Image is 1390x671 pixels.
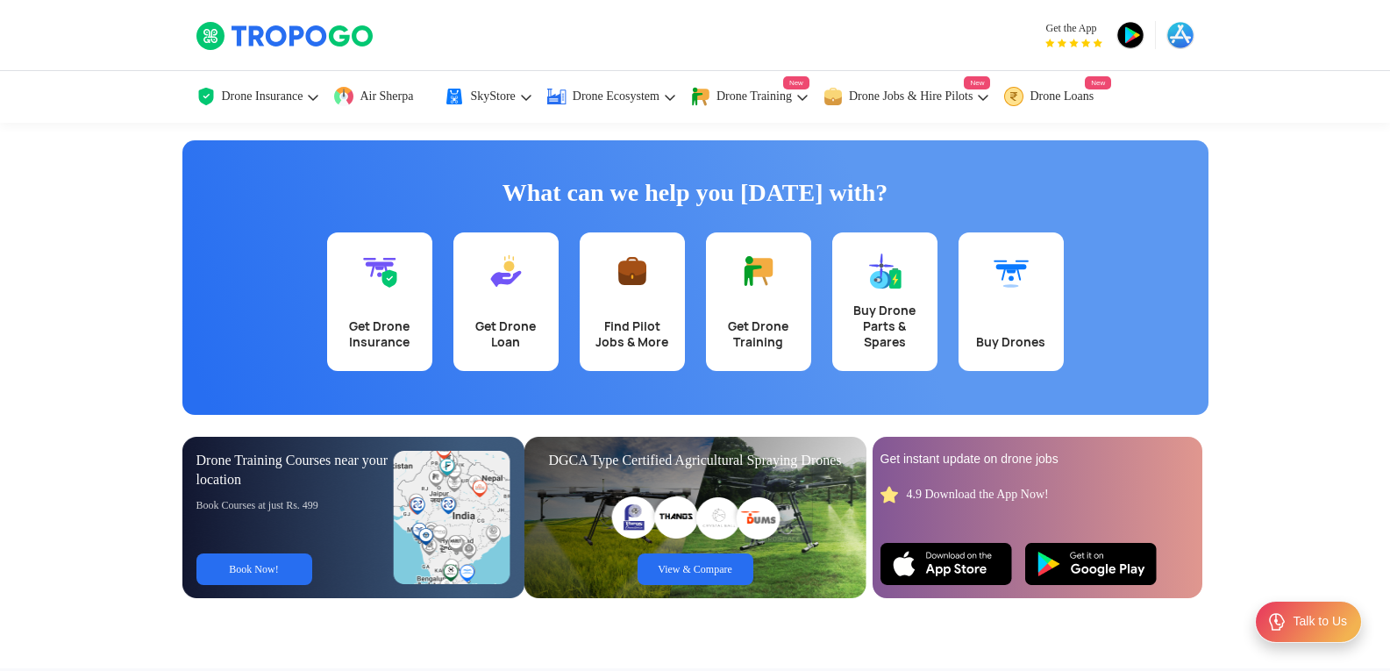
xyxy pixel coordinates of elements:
span: New [1085,76,1111,89]
div: Get Drone Loan [464,318,548,350]
a: Air Sherpa [333,71,431,123]
a: Drone Insurance [196,71,321,123]
a: Get Drone Training [706,232,811,371]
img: Ios [880,543,1012,585]
span: Get the App [1045,21,1102,35]
a: Buy Drone Parts & Spares [832,232,937,371]
div: Get Drone Training [716,318,801,350]
div: Get instant update on drone jobs [880,451,1194,468]
h1: What can we help you [DATE] with? [196,175,1195,211]
img: TropoGo Logo [196,21,375,51]
a: Drone Ecosystem [546,71,677,123]
a: Find Pilot Jobs & More [580,232,685,371]
div: 4.9 Download the App Now! [907,486,1049,503]
span: Drone Insurance [222,89,303,104]
img: Playstore [1025,543,1157,585]
img: appstore [1166,21,1194,49]
a: SkyStore [444,71,532,123]
div: Buy Drone Parts & Spares [843,303,927,350]
div: Book Courses at just Rs. 499 [196,498,395,512]
img: Get Drone Insurance [362,253,397,289]
span: Drone Ecosystem [573,89,659,104]
div: Talk to Us [1294,613,1347,631]
div: DGCA Type Certified Agricultural Spraying Drones [538,451,852,470]
img: ic_Support.svg [1266,611,1287,632]
span: Drone Loans [1030,89,1094,104]
a: View & Compare [638,553,753,585]
div: Find Pilot Jobs & More [590,318,674,350]
a: Book Now! [196,553,312,585]
a: Buy Drones [959,232,1064,371]
img: App Raking [1045,39,1102,47]
img: Get Drone Loan [488,253,524,289]
img: Find Pilot Jobs & More [615,253,650,289]
a: Get Drone Loan [453,232,559,371]
a: Get Drone Insurance [327,232,432,371]
span: Drone Jobs & Hire Pilots [849,89,973,104]
a: Drone TrainingNew [690,71,809,123]
span: New [964,76,990,89]
img: Buy Drone Parts & Spares [867,253,902,289]
a: Drone Jobs & Hire PilotsNew [823,71,991,123]
div: Drone Training Courses near your location [196,451,395,489]
span: New [783,76,809,89]
span: Drone Training [716,89,792,104]
div: Get Drone Insurance [338,318,422,350]
a: Drone LoansNew [1003,71,1111,123]
img: playstore [1116,21,1144,49]
span: Air Sherpa [360,89,413,104]
span: SkyStore [470,89,515,104]
div: Buy Drones [969,334,1053,350]
img: Get Drone Training [741,253,776,289]
img: Buy Drones [994,253,1029,289]
img: star_rating [880,486,898,503]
